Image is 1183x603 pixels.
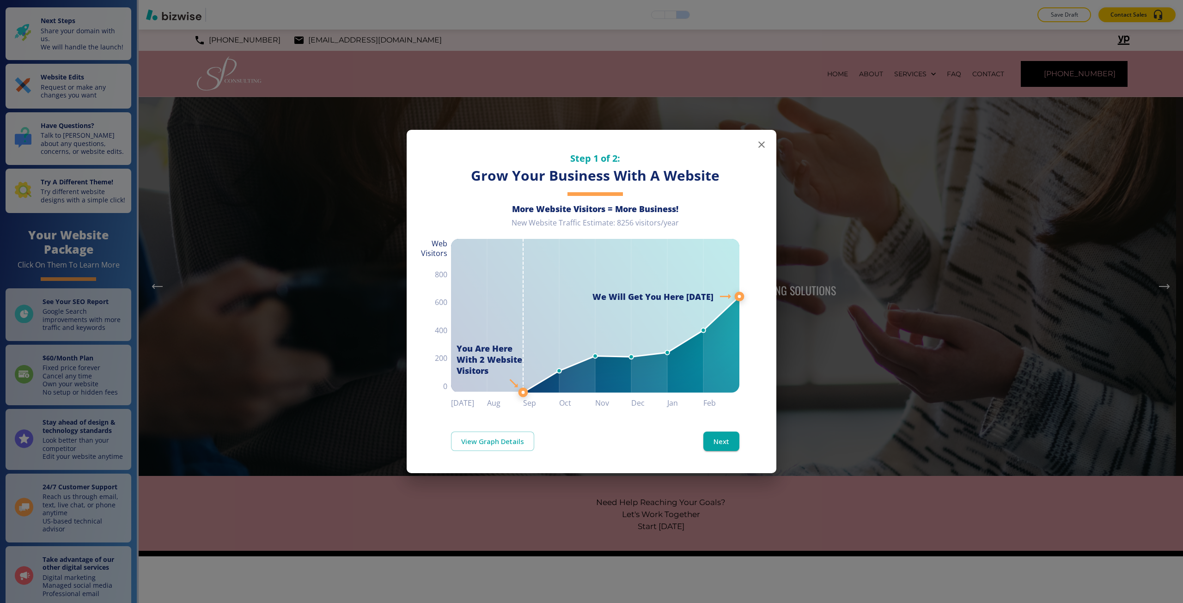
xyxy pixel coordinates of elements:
[451,396,487,409] h6: [DATE]
[451,152,739,164] h5: Step 1 of 2:
[703,396,739,409] h6: Feb
[595,396,631,409] h6: Nov
[703,432,739,451] button: Next
[451,218,739,235] div: New Website Traffic Estimate: 8256 visitors/year
[451,166,739,185] h3: Grow Your Business With A Website
[559,396,595,409] h6: Oct
[631,396,667,409] h6: Dec
[451,203,739,214] h6: More Website Visitors = More Business!
[487,396,523,409] h6: Aug
[523,396,559,409] h6: Sep
[667,396,703,409] h6: Jan
[451,432,534,451] a: View Graph Details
